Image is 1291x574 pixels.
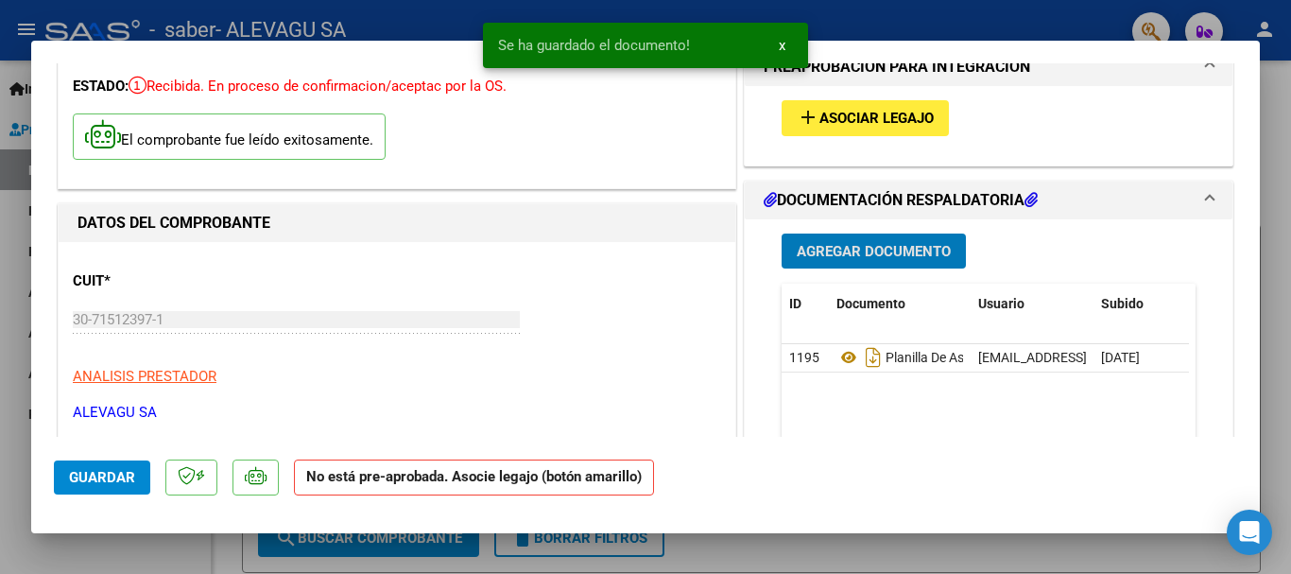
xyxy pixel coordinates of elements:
[498,36,690,55] span: Se ha guardado el documento!
[73,270,267,292] p: CUIT
[978,350,1255,365] span: [EMAIL_ADDRESS][DOMAIN_NAME] - ALEVAGU
[745,182,1232,219] mat-expansion-panel-header: DOCUMENTACIÓN RESPALDATORIA
[294,460,654,496] strong: No está pre-aprobada. Asocie legajo (botón amarillo)
[779,37,785,54] span: x
[819,111,934,128] span: Asociar Legajo
[971,284,1093,324] datatable-header-cell: Usuario
[745,48,1232,86] mat-expansion-panel-header: PREAPROBACIÓN PARA INTEGRACION
[829,284,971,324] datatable-header-cell: Documento
[836,350,1009,365] span: Planilla De Asistencia
[797,243,951,260] span: Agregar Documento
[1101,296,1144,311] span: Subido
[861,342,886,373] i: Descargar documento
[782,100,949,135] button: Asociar Legajo
[764,189,1038,212] h1: DOCUMENTACIÓN RESPALDATORIA
[1101,350,1140,365] span: [DATE]
[782,234,966,269] button: Agregar Documento
[836,296,905,311] span: Documento
[77,214,270,232] strong: DATOS DEL COMPROBANTE
[978,296,1024,311] span: Usuario
[1093,284,1188,324] datatable-header-cell: Subido
[54,461,150,495] button: Guardar
[73,113,386,160] p: El comprobante fue leído exitosamente.
[1227,510,1272,555] div: Open Intercom Messenger
[1188,284,1282,324] datatable-header-cell: Acción
[797,106,819,129] mat-icon: add
[73,402,721,424] p: ALEVAGU SA
[789,296,801,311] span: ID
[764,28,800,62] button: x
[129,78,507,95] span: Recibida. En proceso de confirmacion/aceptac por la OS.
[789,350,819,365] span: 1195
[73,368,216,385] span: ANALISIS PRESTADOR
[764,56,1030,78] h1: PREAPROBACIÓN PARA INTEGRACION
[69,469,135,486] span: Guardar
[73,78,129,95] span: ESTADO:
[745,86,1232,165] div: PREAPROBACIÓN PARA INTEGRACION
[782,284,829,324] datatable-header-cell: ID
